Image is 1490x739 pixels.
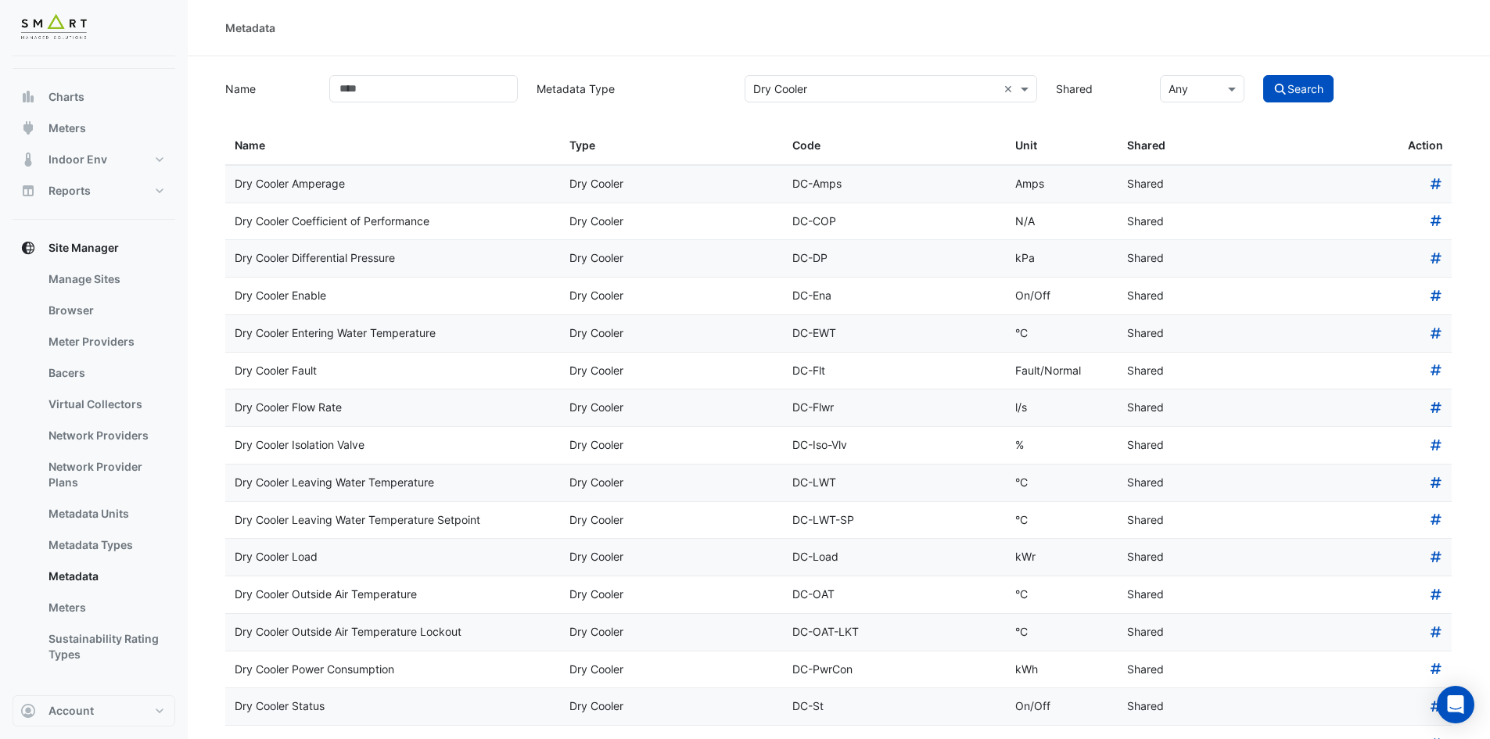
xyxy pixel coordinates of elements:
[36,451,175,498] a: Network Provider Plans
[235,474,551,492] div: Dry Cooler Leaving Water Temperature
[20,183,36,199] app-icon: Reports
[225,20,275,36] div: Metadata
[235,399,551,417] div: Dry Cooler Flow Rate
[1429,177,1443,190] a: Retrieve metadata usage counts for favourites, rules and templates
[216,75,320,102] label: Name
[1004,81,1017,97] span: Clear
[1015,586,1108,604] div: °C
[1437,686,1474,723] div: Open Intercom Messenger
[792,213,996,231] div: DC-COP
[235,436,551,454] div: Dry Cooler Isolation Valve
[1015,399,1108,417] div: l/s
[235,586,551,604] div: Dry Cooler Outside Air Temperature
[527,75,734,102] label: Metadata Type
[20,152,36,167] app-icon: Indoor Env
[13,264,175,676] div: Site Manager
[235,138,265,152] span: Name
[569,474,774,492] div: Dry Cooler
[792,661,996,679] div: DC-PwrCon
[1429,400,1443,414] a: Retrieve metadata usage counts for favourites, rules and templates
[792,698,996,716] div: DC-St
[36,357,175,389] a: Bacers
[569,548,774,566] div: Dry Cooler
[13,695,175,726] button: Account
[1429,550,1443,563] a: Retrieve metadata usage counts for favourites, rules and templates
[1429,587,1443,601] a: Retrieve metadata usage counts for favourites, rules and templates
[1127,362,1220,380] div: Shared
[48,89,84,105] span: Charts
[235,661,551,679] div: Dry Cooler Power Consumption
[36,389,175,420] a: Virtual Collectors
[1015,436,1108,454] div: %
[1127,213,1220,231] div: Shared
[235,623,551,641] div: Dry Cooler Outside Air Temperature Lockout
[569,698,774,716] div: Dry Cooler
[20,89,36,105] app-icon: Charts
[792,436,996,454] div: DC-Iso-Vlv
[1015,661,1108,679] div: kWh
[1429,289,1443,302] a: Retrieve metadata usage counts for favourites, rules and templates
[1015,325,1108,343] div: °C
[1127,325,1220,343] div: Shared
[1429,438,1443,451] a: Retrieve metadata usage counts for favourites, rules and templates
[1429,662,1443,676] a: Retrieve metadata usage counts for favourites, rules and templates
[36,420,175,451] a: Network Providers
[235,175,551,193] div: Dry Cooler Amperage
[235,362,551,380] div: Dry Cooler Fault
[792,474,996,492] div: DC-LWT
[792,175,996,193] div: DC-Amps
[1127,287,1220,305] div: Shared
[569,362,774,380] div: Dry Cooler
[1127,399,1220,417] div: Shared
[569,586,774,604] div: Dry Cooler
[1127,138,1165,152] span: Shared
[1015,548,1108,566] div: kWr
[1429,475,1443,489] a: Retrieve metadata usage counts for favourites, rules and templates
[1429,699,1443,712] a: Retrieve metadata usage counts for favourites, rules and templates
[569,138,595,152] span: Type
[569,623,774,641] div: Dry Cooler
[13,113,175,144] button: Meters
[13,232,175,264] button: Site Manager
[792,399,996,417] div: DC-Flwr
[1429,625,1443,638] a: Retrieve metadata usage counts for favourites, rules and templates
[1127,474,1220,492] div: Shared
[36,295,175,326] a: Browser
[19,13,89,44] img: Company Logo
[1429,214,1443,228] a: Retrieve metadata usage counts for favourites, rules and templates
[1015,213,1108,231] div: N/A
[569,287,774,305] div: Dry Cooler
[792,362,996,380] div: DC-Flt
[1127,548,1220,566] div: Shared
[569,249,774,267] div: Dry Cooler
[13,81,175,113] button: Charts
[36,561,175,592] a: Metadata
[569,399,774,417] div: Dry Cooler
[1127,511,1220,529] div: Shared
[792,138,820,152] span: Code
[1263,75,1334,102] button: Search
[569,661,774,679] div: Dry Cooler
[13,144,175,175] button: Indoor Env
[1015,287,1108,305] div: On/Off
[1127,623,1220,641] div: Shared
[1127,436,1220,454] div: Shared
[36,529,175,561] a: Metadata Types
[36,498,175,529] a: Metadata Units
[1015,623,1108,641] div: °C
[235,287,551,305] div: Dry Cooler Enable
[569,213,774,231] div: Dry Cooler
[1015,249,1108,267] div: kPa
[1429,513,1443,526] a: Retrieve metadata usage counts for favourites, rules and templates
[20,120,36,136] app-icon: Meters
[1015,138,1037,152] span: Unit
[569,175,774,193] div: Dry Cooler
[48,120,86,136] span: Meters
[235,511,551,529] div: Dry Cooler Leaving Water Temperature Setpoint
[1127,249,1220,267] div: Shared
[792,511,996,529] div: DC-LWT-SP
[792,548,996,566] div: DC-Load
[1408,137,1443,155] span: Action
[20,240,36,256] app-icon: Site Manager
[1015,474,1108,492] div: °C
